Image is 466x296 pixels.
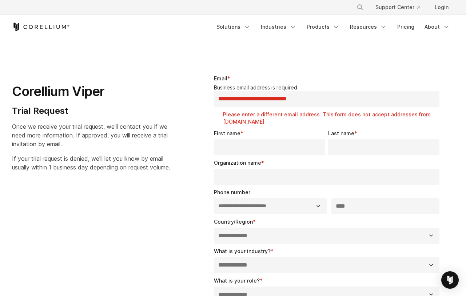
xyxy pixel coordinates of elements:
[429,1,454,14] a: Login
[214,75,227,81] span: Email
[12,23,70,31] a: Corellium Home
[12,83,170,100] h1: Corellium Viper
[256,20,301,33] a: Industries
[12,123,168,148] span: Once we receive your trial request, we'll contact you if we need more information. If approved, y...
[393,20,419,33] a: Pricing
[223,111,443,125] label: Please enter a different email address. This form does not accept addresses from [DOMAIN_NAME].
[12,105,170,116] h4: Trial Request
[212,20,255,33] a: Solutions
[214,130,240,136] span: First name
[214,160,261,166] span: Organization name
[12,155,170,171] span: If your trial request is denied, we'll let you know by email usually within 1 business day depend...
[354,1,367,14] button: Search
[346,20,391,33] a: Resources
[214,277,260,284] span: What is your role?
[214,219,253,225] span: Country/Region
[348,1,454,14] div: Navigation Menu
[328,130,354,136] span: Last name
[302,20,344,33] a: Products
[212,20,454,33] div: Navigation Menu
[441,271,459,289] div: Open Intercom Messenger
[214,248,271,254] span: What is your industry?
[214,84,443,91] legend: Business email address is required
[420,20,454,33] a: About
[370,1,426,14] a: Support Center
[214,189,250,195] span: Phone number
